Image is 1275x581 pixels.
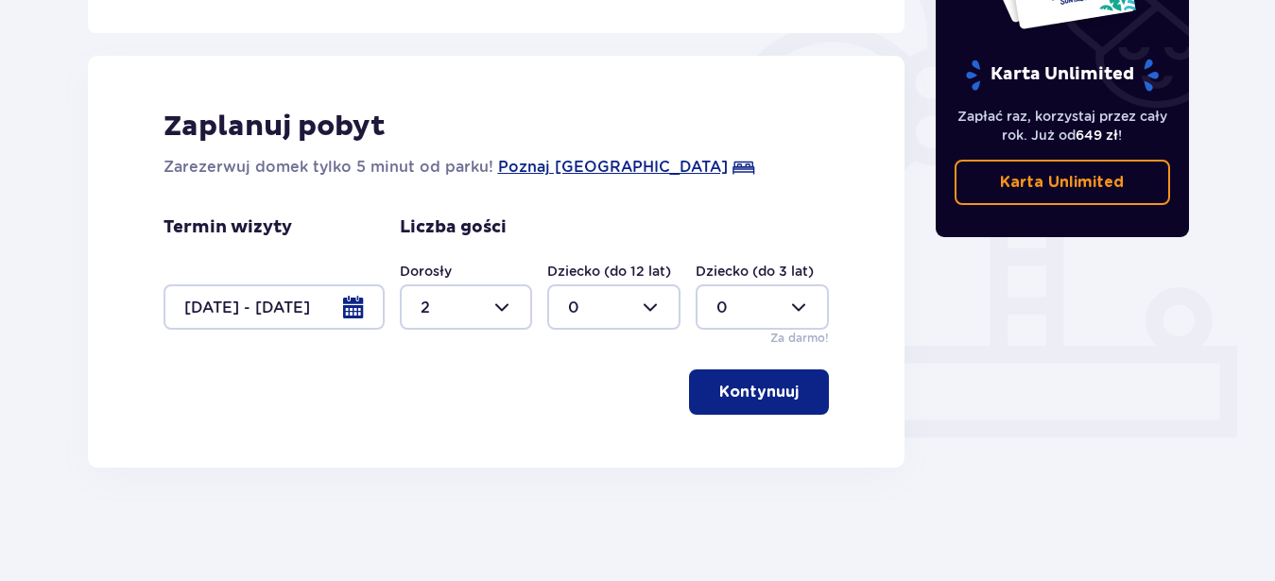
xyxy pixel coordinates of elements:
p: Zaplanuj pobyt [164,109,386,145]
p: Zarezerwuj domek tylko 5 minut od parku! [164,156,493,179]
label: Dorosły [400,262,452,281]
p: Liczba gości [400,216,507,239]
p: Zapłać raz, korzystaj przez cały rok. Już od ! [955,107,1170,145]
button: Kontynuuj [689,369,829,415]
label: Dziecko (do 3 lat) [696,262,814,281]
span: 649 zł [1076,128,1118,143]
p: Karta Unlimited [964,59,1161,92]
label: Dziecko (do 12 lat) [547,262,671,281]
a: Karta Unlimited [955,160,1170,205]
p: Karta Unlimited [1000,172,1124,193]
a: Poznaj [GEOGRAPHIC_DATA] [498,156,728,179]
p: Termin wizyty [164,216,292,239]
p: Kontynuuj [719,382,799,402]
p: Za darmo! [770,330,829,347]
